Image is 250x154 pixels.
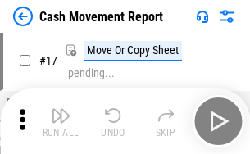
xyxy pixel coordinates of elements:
div: pending... [68,67,115,79]
div: Cash Movement Report [39,9,163,25]
img: Settings menu [217,7,237,26]
div: Move Or Copy Sheet [84,41,182,61]
span: # 17 [39,54,57,67]
img: Back [13,7,33,26]
img: Support [196,10,209,23]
